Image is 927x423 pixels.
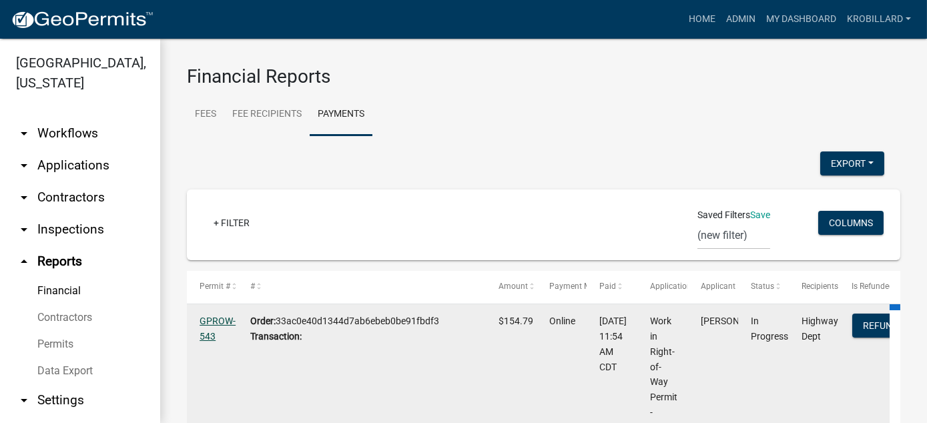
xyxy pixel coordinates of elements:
span: Permit # [200,282,230,291]
wm-modal-confirm: Refund Payment [852,322,909,332]
datatable-header-cell: Application [637,271,688,303]
span: # [250,282,255,291]
span: $154.79 [499,316,533,326]
datatable-header-cell: Amount [486,271,537,303]
b: Transaction: [250,331,302,342]
i: arrow_drop_up [16,254,32,270]
span: Application [650,282,691,291]
span: Recipients [802,282,838,291]
span: Payment Method [549,282,611,291]
a: GPROW-543 [200,316,236,342]
datatable-header-cell: Permit # [187,271,238,303]
span: Applicant [701,282,735,291]
datatable-header-cell: Is Refunded [839,271,890,303]
span: In Progress [751,316,788,342]
datatable-header-cell: Recipients [789,271,840,303]
a: Fees [187,93,224,136]
span: Callie Jo Miller [701,316,772,326]
i: arrow_drop_down [16,392,32,408]
span: Highway Dept [802,316,838,342]
b: Order: [250,316,276,326]
a: krobillard [842,7,916,32]
a: Home [683,7,721,32]
a: Save [750,209,770,220]
i: arrow_drop_down [16,125,32,141]
datatable-header-cell: Paid [587,271,637,303]
datatable-header-cell: Applicant [687,271,738,303]
a: + Filter [203,211,260,235]
a: My Dashboard [761,7,842,32]
div: 33ac0e40d1344d7ab6ebeb0be91fbdf3 [250,314,473,344]
span: Paid [599,282,616,291]
datatable-header-cell: Status [738,271,789,303]
i: arrow_drop_down [16,222,32,238]
button: Columns [818,211,884,235]
i: arrow_drop_down [16,157,32,173]
h3: Financial Reports [187,65,900,88]
span: Saved Filters [697,208,750,222]
span: Online [549,316,575,326]
span: Status [751,282,774,291]
div: [DATE] 11:54 AM CDT [599,314,624,374]
button: Refund [852,314,909,338]
i: arrow_drop_down [16,189,32,205]
span: Amount [499,282,528,291]
datatable-header-cell: Payment Method [537,271,587,303]
button: Export [820,151,884,175]
span: Is Refunded [852,282,894,291]
a: Payments [310,93,372,136]
datatable-header-cell: # [238,271,486,303]
a: Fee Recipients [224,93,310,136]
a: Admin [721,7,761,32]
